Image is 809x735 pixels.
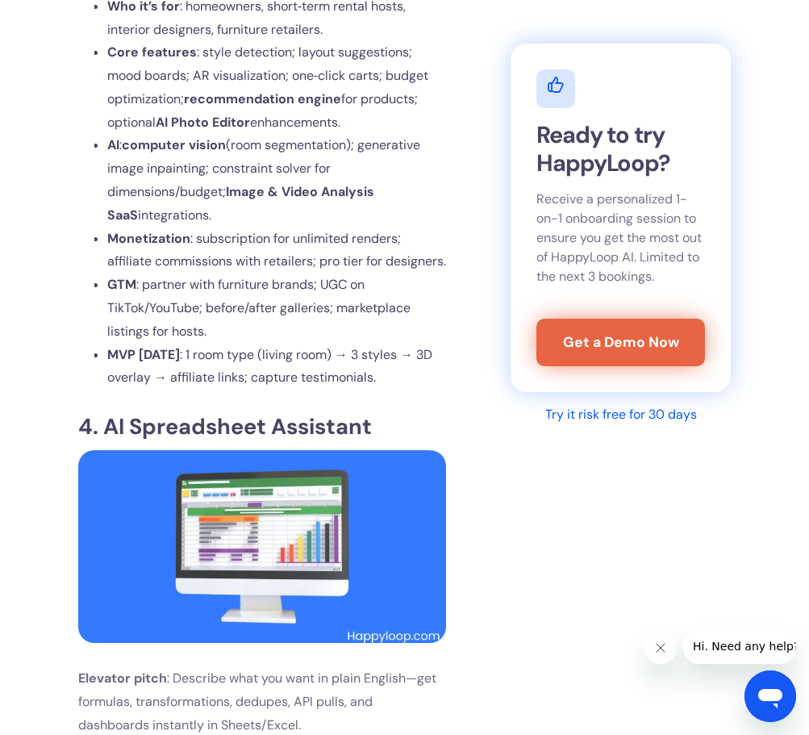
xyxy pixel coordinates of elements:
[107,183,374,223] b: Image & Video Analysis SaaS
[122,136,226,153] b: computer vision
[536,190,705,287] p: Receive a personalized 1-on-1 onboarding session to ensure you get the most out of HappyLoop AI. ...
[78,412,372,441] strong: 4. AI Spreadsheet Assistant
[10,11,116,24] span: Hi. Need any help?
[107,346,180,363] strong: MVP [DATE]
[644,632,677,664] iframe: Close message
[744,670,796,722] iframe: Button to launch messaging window
[156,114,250,131] b: AI Photo Editor
[78,670,167,687] b: Elevator pitch
[107,136,119,153] strong: AI
[107,44,428,130] span: : style detection; layout suggestions; mood boards; AR visualization; one‑click carts; budget opt...
[545,405,697,424] div: Try it risk free for 30 days
[107,276,411,340] span: : partner with furniture brands; UGC on TikTok/YouTube; before/after galleries; marketplace listi...
[536,319,705,366] a: Get a Demo Now
[184,90,341,107] b: recommendation engine
[107,346,432,386] span: : 1 room type (living room) → 3 styles → 3D overlay → affiliate links; capture testimonials.
[107,136,420,223] span: : (room segmentation); generative image inpainting; constraint solver for dimensions/budget; inte...
[107,276,136,293] strong: GTM
[107,230,190,247] strong: Monetization
[107,230,446,270] span: : subscription for unlimited renders; affiliate commissions with retailers; pro tier for designers.
[107,44,197,61] strong: Core features
[683,629,796,664] iframe: Message from company
[78,670,436,733] span: : Describe what you want in plain English—get formulas, transformations, dedupes, API pulls, and ...
[78,450,446,643] img: AI Spreadsheet Assistant—natural language to formulas/workflows
[536,122,705,177] h2: Ready to try HappyLoop?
